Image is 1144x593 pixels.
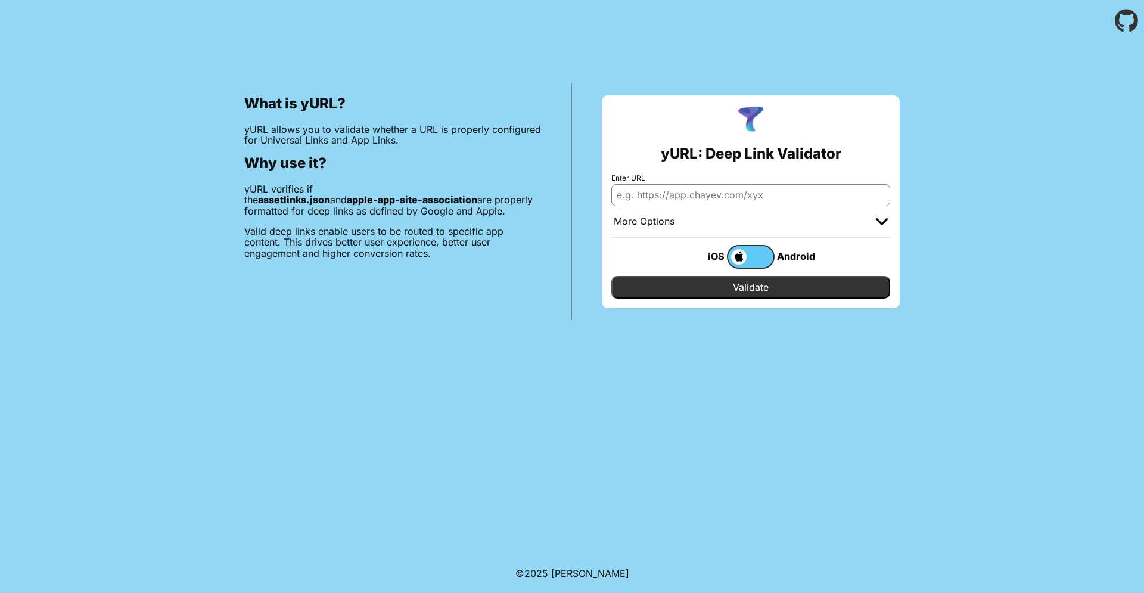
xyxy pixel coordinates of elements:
[679,249,727,264] div: iOS
[611,184,890,206] input: e.g. https://app.chayev.com/xyx
[876,218,888,225] img: chevron
[551,567,629,579] a: Michael Ibragimchayev's Personal Site
[244,95,542,112] h2: What is yURL?
[611,276,890,299] input: Validate
[244,226,542,259] p: Valid deep links enable users to be routed to specific app content. This drives better user exper...
[244,124,542,146] p: yURL allows you to validate whether a URL is properly configured for Universal Links and App Links.
[614,216,674,228] div: More Options
[258,194,330,206] b: assetlinks.json
[775,249,822,264] div: Android
[524,567,548,579] span: 2025
[244,184,542,216] p: yURL verifies if the and are properly formatted for deep links as defined by Google and Apple.
[515,554,629,593] footer: ©
[735,105,766,136] img: yURL Logo
[347,194,477,206] b: apple-app-site-association
[611,174,890,182] label: Enter URL
[661,145,841,162] h2: yURL: Deep Link Validator
[244,155,542,172] h2: Why use it?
